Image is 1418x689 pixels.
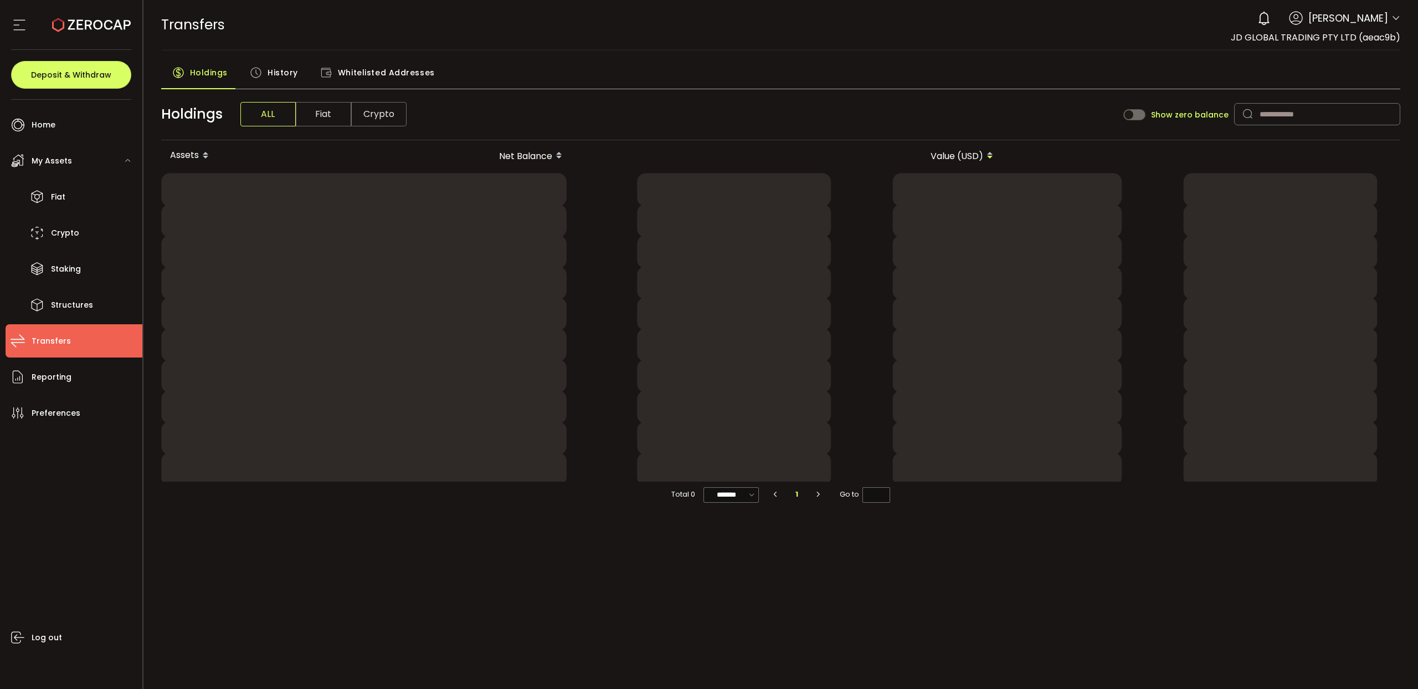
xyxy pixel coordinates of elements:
[240,102,296,126] span: ALL
[32,117,55,133] span: Home
[356,146,571,165] div: Net Balance
[1308,11,1388,25] span: [PERSON_NAME]
[51,261,81,277] span: Staking
[161,104,223,125] span: Holdings
[787,487,807,502] li: 1
[161,15,225,34] span: Transfers
[51,297,93,313] span: Structures
[32,153,72,169] span: My Assets
[31,71,111,79] span: Deposit & Withdraw
[338,62,435,84] span: Whitelisted Addresses
[32,369,71,385] span: Reporting
[51,189,65,205] span: Fiat
[840,487,890,502] span: Go to
[190,62,228,84] span: Holdings
[51,225,79,241] span: Crypto
[1151,111,1229,119] span: Show zero balance
[32,333,71,349] span: Transfers
[268,62,298,84] span: History
[351,102,407,126] span: Crypto
[671,487,695,502] span: Total 0
[32,630,62,646] span: Log out
[296,102,351,126] span: Fiat
[1231,31,1400,44] span: JD GLOBAL TRADING PTY LTD (aeac9b)
[11,61,131,89] button: Deposit & Withdraw
[787,146,1002,165] div: Value (USD)
[161,146,356,165] div: Assets
[32,405,80,421] span: Preferences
